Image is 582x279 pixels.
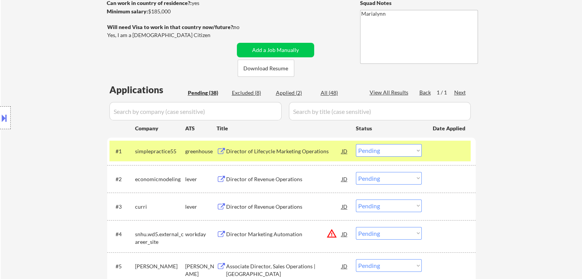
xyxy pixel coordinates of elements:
[217,125,349,132] div: Title
[237,43,314,57] button: Add a Job Manually
[109,85,185,94] div: Applications
[188,89,226,97] div: Pending (38)
[232,89,270,97] div: Excluded (8)
[238,60,294,77] button: Download Resume
[226,148,342,155] div: Director of Lifecycle Marketing Operations
[109,102,282,120] input: Search by company (case sensitive)
[185,263,217,277] div: [PERSON_NAME]
[116,230,129,238] div: #4
[226,175,342,183] div: Director of Revenue Operations
[185,230,217,238] div: workday
[370,89,411,96] div: View All Results
[437,89,454,96] div: 1 / 1
[233,23,255,31] div: no
[341,259,349,273] div: JD
[341,227,349,241] div: JD
[185,125,217,132] div: ATS
[107,8,234,15] div: $185,000
[185,203,217,211] div: lever
[276,89,314,97] div: Applied (2)
[289,102,471,120] input: Search by title (case sensitive)
[226,230,342,238] div: Director Marketing Automation
[135,148,185,155] div: simplepractice55
[433,125,466,132] div: Date Applied
[226,203,342,211] div: Director of Revenue Operations
[135,175,185,183] div: economicmodeling
[341,144,349,158] div: JD
[356,121,422,135] div: Status
[116,203,129,211] div: #3
[116,263,129,270] div: #5
[185,175,217,183] div: lever
[135,263,185,270] div: [PERSON_NAME]
[419,89,432,96] div: Back
[135,203,185,211] div: curri
[135,125,185,132] div: Company
[321,89,359,97] div: All (48)
[326,228,337,239] button: warning_amber
[107,31,236,39] div: Yes, I am a [DEMOGRAPHIC_DATA] Citizen
[454,89,466,96] div: Next
[226,263,342,277] div: Associate Director, Sales Operations | [GEOGRAPHIC_DATA]
[107,8,148,15] strong: Minimum salary:
[185,148,217,155] div: greenhouse
[341,200,349,213] div: JD
[341,172,349,186] div: JD
[107,24,235,30] strong: Will need Visa to work in that country now/future?:
[135,230,185,245] div: snhu.wd5.external_career_site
